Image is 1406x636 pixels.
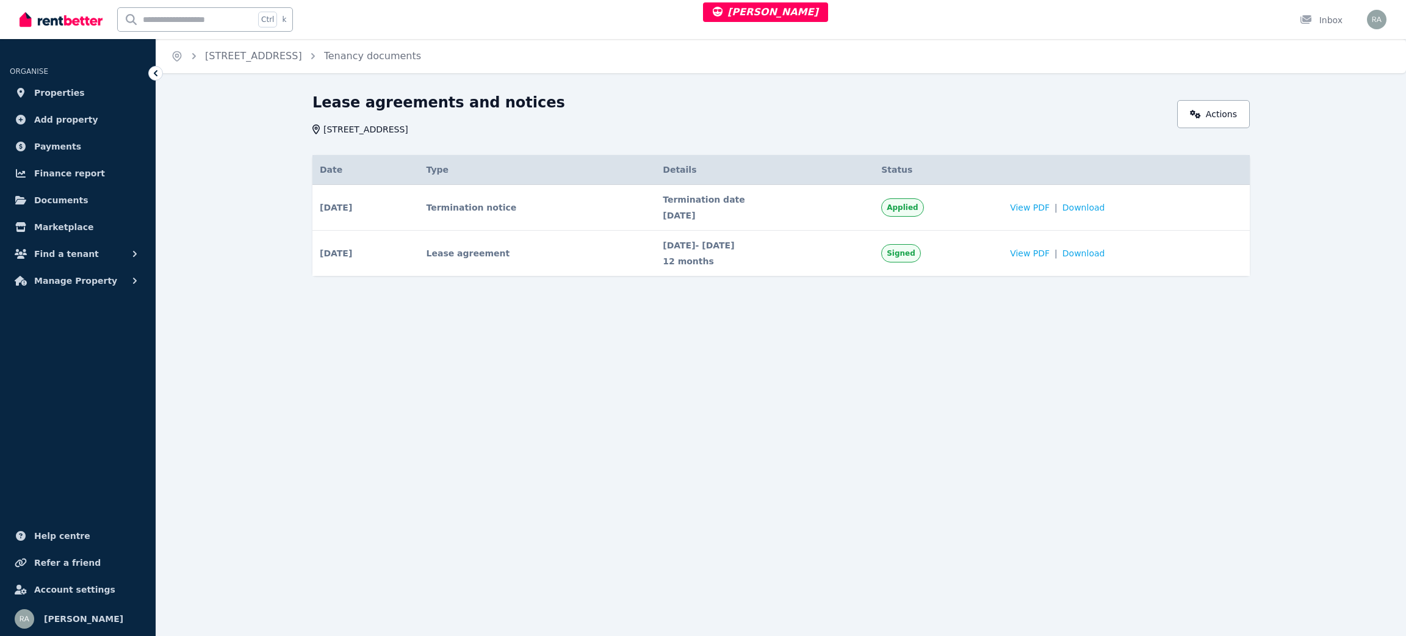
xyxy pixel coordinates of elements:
[419,231,656,276] td: Lease agreement
[156,39,436,73] nav: Breadcrumb
[205,50,302,62] a: [STREET_ADDRESS]
[1054,247,1058,259] span: |
[34,555,101,570] span: Refer a friend
[324,50,421,62] a: Tenancy documents
[34,166,105,181] span: Finance report
[15,609,34,629] img: Rochelle Alvarez
[887,248,915,258] span: Signed
[258,12,277,27] span: Ctrl
[1054,201,1058,214] span: |
[713,6,818,18] span: [PERSON_NAME]
[10,81,146,105] a: Properties
[10,215,146,239] a: Marketplace
[10,67,48,76] span: ORGANISE
[663,239,867,251] span: [DATE] - [DATE]
[34,273,117,288] span: Manage Property
[312,155,419,185] th: Date
[323,123,408,136] span: [STREET_ADDRESS]
[320,201,352,214] span: [DATE]
[1367,10,1386,29] img: Rochelle Alvarez
[10,188,146,212] a: Documents
[282,15,286,24] span: k
[10,524,146,548] a: Help centre
[10,269,146,293] button: Manage Property
[34,139,81,154] span: Payments
[663,255,867,267] span: 12 months
[419,155,656,185] th: Type
[312,93,565,112] h1: Lease agreements and notices
[1010,201,1050,214] span: View PDF
[34,529,90,543] span: Help centre
[34,220,93,234] span: Marketplace
[34,112,98,127] span: Add property
[10,107,146,132] a: Add property
[10,242,146,266] button: Find a tenant
[34,247,99,261] span: Find a tenant
[44,612,123,626] span: [PERSON_NAME]
[34,193,88,208] span: Documents
[34,582,115,597] span: Account settings
[10,551,146,575] a: Refer a friend
[1177,100,1250,128] a: Actions
[663,209,867,222] span: [DATE]
[887,203,918,212] span: Applied
[320,247,352,259] span: [DATE]
[1062,247,1105,259] span: Download
[10,577,146,602] a: Account settings
[1062,201,1105,214] span: Download
[1300,14,1343,26] div: Inbox
[655,155,874,185] th: Details
[419,185,656,231] td: Termination notice
[874,155,1003,185] th: Status
[10,134,146,159] a: Payments
[34,85,85,100] span: Properties
[20,10,103,29] img: RentBetter
[1010,247,1050,259] span: View PDF
[663,193,867,206] span: Termination date
[10,161,146,186] a: Finance report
